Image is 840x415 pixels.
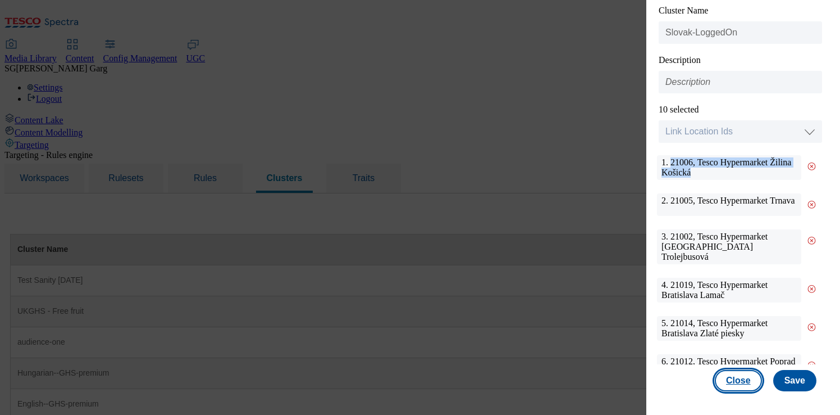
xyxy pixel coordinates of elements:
div: 10 selected [659,105,822,115]
label: Cluster Name [659,6,708,15]
div: 4. 21019, Tesco Hypermarket Bratislava Lamač [657,278,801,303]
label: Description [659,55,701,65]
button: Close [715,370,762,391]
div: 5. 21014, Tesco Hypermarket Bratislava Zlaté piesky [657,316,801,341]
input: Description [659,71,822,93]
input: Cluster Name [659,21,822,44]
div: 1. 21006, Tesco Hypermarket Žilina Košická [657,155,801,180]
div: 6. 21012, Tesco Hypermarket Poprad [657,354,801,377]
div: 3. 21002, Tesco Hypermarket [GEOGRAPHIC_DATA] Trolejbusová [657,229,801,264]
button: Save [773,370,816,391]
div: 2. 21005, Tesco Hypermarket Trnava [657,193,801,216]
